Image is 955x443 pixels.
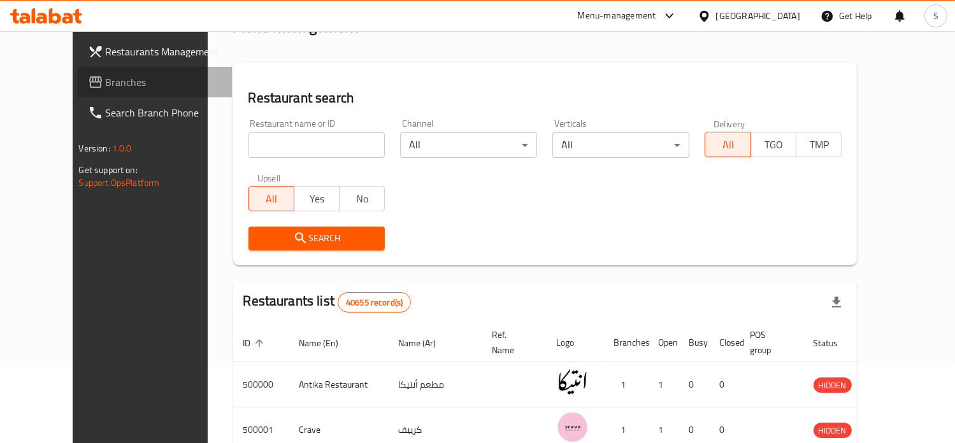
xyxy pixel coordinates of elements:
td: 1 [649,362,679,407]
a: Search Branch Phone [78,97,232,128]
button: No [339,186,385,211]
input: Search for restaurant name or ID.. [248,132,385,158]
img: Antika Restaurant [557,366,589,398]
td: Antika Restaurant [289,362,389,407]
td: مطعم أنتيكا [389,362,482,407]
button: All [248,186,294,211]
span: Status [814,335,855,351]
span: Ref. Name [492,327,531,358]
span: Version: [79,140,110,157]
img: Crave [557,411,589,443]
span: HIDDEN [814,423,852,438]
button: Yes [294,186,340,211]
span: POS group [750,327,788,358]
span: Name (En) [299,335,355,351]
th: Open [649,323,679,362]
button: TGO [750,132,796,157]
td: 0 [710,362,740,407]
span: Restaurants Management [106,44,222,59]
span: 40655 record(s) [338,297,410,309]
a: Support.OpsPlatform [79,174,160,191]
span: No [345,190,380,208]
th: Closed [710,323,740,362]
span: Branches [106,74,222,90]
div: Menu-management [578,8,656,24]
span: Get support on: [79,162,138,178]
div: [GEOGRAPHIC_DATA] [716,9,800,23]
th: Busy [679,323,710,362]
h2: Restaurants list [243,292,412,313]
span: HIDDEN [814,378,852,393]
span: 1.0.0 [112,140,132,157]
button: TMP [796,132,842,157]
button: Search [248,227,385,250]
span: Yes [299,190,334,208]
button: All [705,132,750,157]
span: All [254,190,289,208]
span: ID [243,335,268,351]
h2: Menu management [233,17,359,37]
td: 500000 [233,362,289,407]
span: Name (Ar) [399,335,453,351]
div: All [552,132,689,158]
span: TMP [801,136,837,154]
label: Upsell [257,173,281,182]
a: Restaurants Management [78,36,232,67]
div: HIDDEN [814,423,852,438]
span: Search Branch Phone [106,105,222,120]
td: 0 [679,362,710,407]
h2: Restaurant search [248,88,842,108]
td: 1 [604,362,649,407]
th: Branches [604,323,649,362]
th: Logo [547,323,604,362]
label: Delivery [714,119,745,128]
div: Export file [821,287,852,318]
a: Branches [78,67,232,97]
div: Total records count [338,292,411,313]
div: All [400,132,537,158]
span: All [710,136,745,154]
span: TGO [756,136,791,154]
span: S [933,9,938,23]
span: Search [259,230,375,246]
